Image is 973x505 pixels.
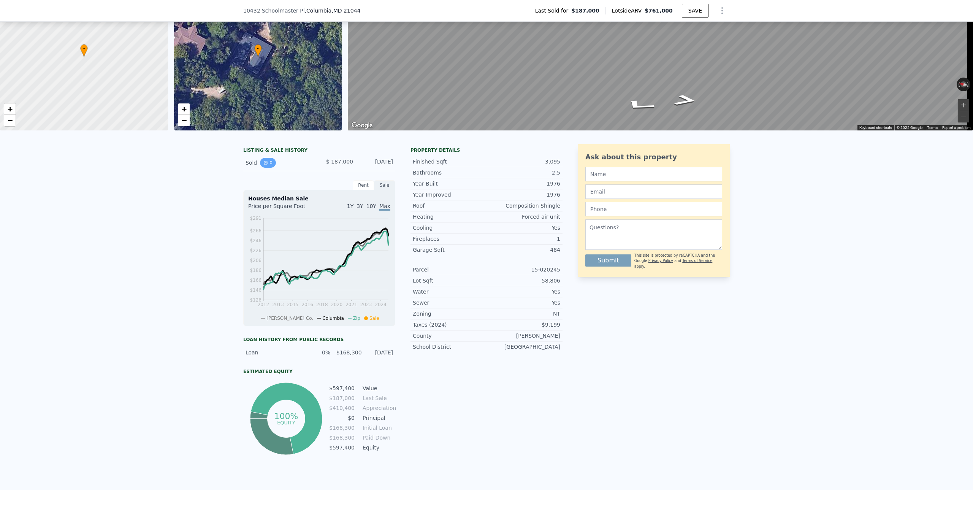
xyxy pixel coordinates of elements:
[345,302,357,307] tspan: 2021
[266,316,313,321] span: [PERSON_NAME] Co.
[305,7,361,14] span: , Columbia
[958,99,969,111] button: Zoom in
[360,302,372,307] tspan: 2023
[248,195,390,202] div: Houses Median Sale
[329,424,355,432] td: $168,300
[585,202,722,216] input: Phone
[413,332,486,340] div: County
[353,180,374,190] div: Rent
[277,419,295,425] tspan: equity
[956,80,971,88] button: Reset the view
[274,411,298,421] tspan: 100%
[243,368,395,375] div: Estimated Equity
[486,191,560,199] div: 1976
[486,277,560,284] div: 58,806
[486,180,560,187] div: 1976
[486,169,560,176] div: 2.5
[361,443,395,452] td: Equity
[258,302,269,307] tspan: 2012
[486,213,560,221] div: Forced air unit
[374,180,395,190] div: Sale
[585,152,722,162] div: Ask about this property
[486,332,560,340] div: [PERSON_NAME]
[486,246,560,254] div: 484
[350,121,375,130] a: Open this area in Google Maps (opens a new window)
[322,316,344,321] span: Columbia
[486,343,560,351] div: [GEOGRAPHIC_DATA]
[181,116,186,125] span: −
[329,434,355,442] td: $168,300
[254,45,262,52] span: •
[413,213,486,221] div: Heating
[361,434,395,442] td: Paid Down
[250,278,261,283] tspan: $166
[715,3,730,18] button: Show Options
[664,92,707,108] path: Go South
[535,7,572,14] span: Last Sold for
[379,203,390,211] span: Max
[359,158,393,168] div: [DATE]
[486,310,560,318] div: NT
[413,180,486,187] div: Year Built
[486,299,560,306] div: Yes
[413,321,486,329] div: Taxes (2024)
[361,384,395,392] td: Value
[80,45,88,52] span: •
[246,349,299,356] div: Loan
[329,443,355,452] td: $597,400
[486,202,560,210] div: Composition Shingle
[413,235,486,243] div: Fireplaces
[347,203,353,209] span: 1Y
[316,302,328,307] tspan: 2018
[243,7,305,14] span: 10432 Schoolmaster Pl
[250,248,261,253] tspan: $226
[897,125,922,130] span: © 2025 Google
[250,268,261,273] tspan: $186
[243,337,395,343] div: Loan history from public records
[486,321,560,329] div: $9,199
[8,104,13,114] span: +
[682,259,712,263] a: Terms of Service
[304,349,330,356] div: 0%
[260,158,276,168] button: View historical data
[486,235,560,243] div: 1
[350,121,375,130] img: Google
[254,44,262,57] div: •
[248,202,319,214] div: Price per Square Foot
[585,254,631,267] button: Submit
[361,404,395,412] td: Appreciation
[958,111,969,122] button: Zoom out
[410,147,563,153] div: Property details
[4,103,16,115] a: Zoom in
[486,224,560,232] div: Yes
[486,266,560,273] div: 15-020245
[250,228,261,233] tspan: $266
[178,103,190,115] a: Zoom in
[612,7,645,14] span: Lotside ARV
[329,414,355,422] td: $0
[250,287,261,293] tspan: $146
[648,259,673,263] a: Privacy Policy
[486,158,560,165] div: 3,095
[272,302,284,307] tspan: 2013
[331,302,343,307] tspan: 2020
[413,158,486,165] div: Finished Sqft
[287,302,299,307] tspan: 2015
[369,316,379,321] span: Sale
[413,299,486,306] div: Sewer
[571,7,599,14] span: $187,000
[942,125,971,130] a: Report a problem
[361,394,395,402] td: Last Sale
[8,116,13,125] span: −
[611,97,668,114] path: Go Northwest, Schoolmaster Pl
[246,158,313,168] div: Sold
[682,4,708,17] button: SAVE
[413,310,486,318] div: Zoning
[967,78,971,91] button: Rotate clockwise
[413,288,486,295] div: Water
[301,302,313,307] tspan: 2016
[486,288,560,295] div: Yes
[957,78,961,91] button: Rotate counterclockwise
[250,216,261,221] tspan: $291
[4,115,16,126] a: Zoom out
